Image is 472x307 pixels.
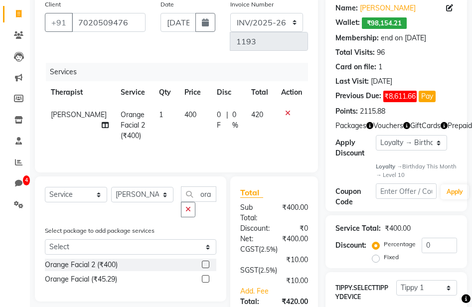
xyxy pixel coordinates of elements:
[181,186,216,202] input: Search or Scan
[233,286,315,297] a: Add. Fee
[45,260,118,270] div: Orange Facial 2 (₹400)
[335,17,360,29] div: Wallet:
[115,81,153,104] th: Service
[46,63,315,81] div: Services
[245,81,275,104] th: Total
[335,33,379,43] div: Membership:
[178,81,211,104] th: Price
[233,255,315,265] div: ₹10.00
[362,17,407,29] span: ₹98,154.21
[72,13,146,32] input: Search by Name/Mobile/Email/Code
[274,202,315,223] div: ₹400.00
[211,81,245,104] th: Disc
[335,284,396,302] label: TIPPY.SELECTTIPPYDEVICE
[233,202,274,223] div: Sub Total:
[274,234,315,244] div: ₹400.00
[217,110,222,131] span: 0 F
[381,33,426,43] div: end on [DATE]
[23,175,30,185] span: 4
[335,47,375,58] div: Total Visits:
[378,62,382,72] div: 1
[371,76,392,87] div: [DATE]
[335,76,369,87] div: Last Visit:
[232,110,239,131] span: 0 %
[376,183,437,199] input: Enter Offer / Coupon Code
[233,297,274,307] div: Total:
[233,244,315,255] div: ( )
[376,163,402,170] strong: Loyalty →
[3,175,27,192] a: 4
[159,110,163,119] span: 1
[384,253,399,262] label: Fixed
[383,91,417,102] span: ₹8,611.66
[233,265,315,276] div: ( )
[51,110,107,119] span: [PERSON_NAME]
[233,234,274,244] div: Net:
[448,121,472,131] span: Prepaid
[251,110,263,119] span: 420
[335,106,358,117] div: Points:
[335,223,381,234] div: Service Total:
[335,121,366,131] span: Packages
[410,121,441,131] span: GiftCards
[373,121,403,131] span: Vouchers
[184,110,196,119] span: 400
[45,274,117,285] div: Orange Facial (₹45.29)
[335,62,376,72] div: Card on file:
[261,245,276,253] span: 2.5%
[121,110,145,140] span: Orange Facial 2 (₹400)
[360,106,385,117] div: 2115.88
[377,47,385,58] div: 96
[335,91,381,102] div: Previous Due:
[233,223,277,234] div: Discount:
[226,110,228,131] span: |
[360,3,416,13] a: [PERSON_NAME]
[384,240,416,249] label: Percentage
[419,91,436,102] button: Pay
[376,162,457,179] div: Birthday This Month → Level 10
[335,186,376,207] div: Coupon Code
[335,240,366,251] div: Discount:
[441,184,469,199] button: Apply
[277,223,315,234] div: ₹0
[335,3,358,13] div: Name:
[335,138,376,158] div: Apply Discount
[274,297,315,307] div: ₹420.00
[45,13,73,32] button: +91
[240,245,259,254] span: CGST
[240,266,258,275] span: SGST
[240,187,263,198] span: Total
[275,81,308,104] th: Action
[260,266,275,274] span: 2.5%
[385,223,411,234] div: ₹400.00
[153,81,178,104] th: Qty
[45,226,155,235] label: Select package to add package services
[233,276,315,286] div: ₹10.00
[45,81,115,104] th: Therapist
